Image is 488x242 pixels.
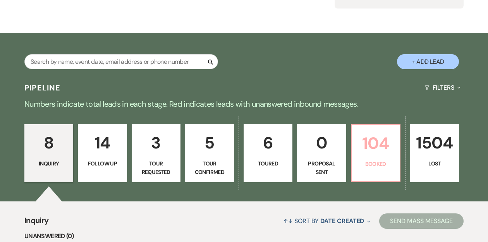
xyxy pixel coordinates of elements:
p: 3 [137,130,175,156]
a: 3Tour Requested [132,124,180,182]
a: 8Inquiry [24,124,73,182]
input: Search by name, event date, email address or phone number [24,54,218,69]
button: Filters [421,77,464,98]
a: 1504Lost [410,124,459,182]
span: Date Created [320,217,364,225]
p: Follow Up [83,159,122,168]
p: 6 [249,130,287,156]
p: 104 [356,130,395,156]
button: Send Mass Message [379,213,464,229]
p: Toured [249,159,287,168]
p: Tour Requested [137,159,175,177]
p: Lost [415,159,454,168]
p: 1504 [415,130,454,156]
p: 5 [190,130,229,156]
a: 0Proposal Sent [297,124,346,182]
p: 8 [29,130,68,156]
button: Sort By Date Created [280,211,373,231]
p: Booked [356,160,395,168]
p: Proposal Sent [302,159,341,177]
button: + Add Lead [397,54,459,69]
p: Inquiry [29,159,68,168]
a: 5Tour Confirmed [185,124,234,182]
p: 0 [302,130,341,156]
p: Tour Confirmed [190,159,229,177]
a: 14Follow Up [78,124,127,182]
a: 6Toured [244,124,292,182]
a: 104Booked [351,124,400,182]
span: Inquiry [24,215,49,231]
span: ↑↓ [284,217,293,225]
li: Unanswered (0) [24,231,464,241]
p: 14 [83,130,122,156]
h3: Pipeline [24,82,61,93]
